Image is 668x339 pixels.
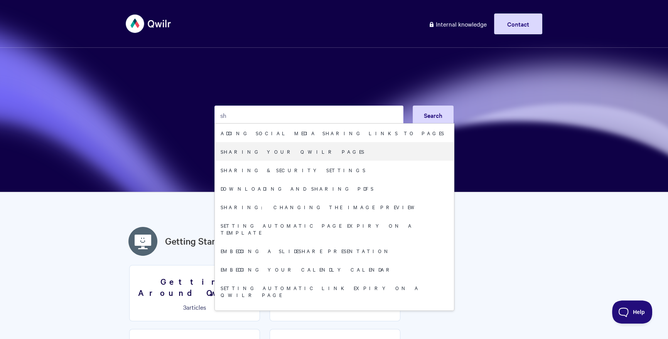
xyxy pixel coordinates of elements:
[215,161,454,179] a: Sharing & Security Settings
[423,13,493,34] a: Internal knowledge
[214,106,403,125] input: Search the knowledge base
[183,303,186,311] span: 3
[215,142,454,161] a: Sharing your Qwilr Pages
[126,9,172,38] img: Qwilr Help Center
[215,198,454,216] a: Sharing: Changing the Image Preview
[129,265,260,321] a: Getting Around Qwilr 3articles
[424,111,442,119] span: Search
[494,13,542,34] a: Contact
[134,276,255,298] h3: Getting Around Qwilr
[215,304,454,329] a: Listing your Qwilr Page on search engines
[134,304,255,310] p: articles
[215,216,454,242] a: Setting Automatic Page Expiry on a Template
[215,242,454,260] a: Embedding a SlideShare presentation
[215,260,454,279] a: Embedding your Calendly calendar
[215,124,454,142] a: Adding Social Media Sharing Links to Pages
[165,234,229,248] a: Getting Started
[612,300,653,324] iframe: Toggle Customer Support
[215,179,454,198] a: Downloading and sharing PDFs
[413,106,454,125] button: Search
[215,279,454,304] a: Setting automatic link expiry on a Qwilr Page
